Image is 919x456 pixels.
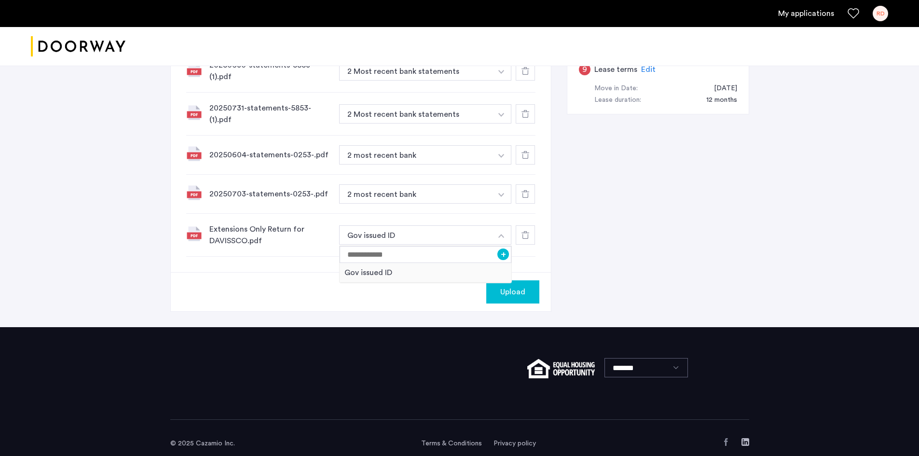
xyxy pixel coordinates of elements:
[604,358,688,377] select: Language select
[186,185,202,200] img: file
[492,184,511,204] button: button
[31,28,125,65] a: Cazamio logo
[527,359,594,378] img: equal-housing.png
[339,104,493,124] button: button
[186,226,202,241] img: file
[594,83,638,95] div: Move in Date:
[497,249,509,260] button: +
[741,438,749,446] a: LinkedIn
[579,64,590,75] div: 9
[498,234,504,238] img: arrow
[498,113,504,117] img: arrow
[339,145,493,165] button: button
[498,193,504,197] img: arrow
[641,66,656,73] span: Edit
[186,105,202,120] img: file
[873,6,888,21] div: RD
[421,439,482,448] a: Terms and conditions
[339,61,493,81] button: button
[492,145,511,165] button: button
[594,95,641,106] div: Lease duration:
[498,154,504,158] img: arrow
[209,223,331,247] div: Extensions Only Return for DAVISSCO.pdf
[209,59,331,83] div: 20250630-statements-5853- (1).pdf
[339,184,493,204] button: button
[492,225,511,245] button: button
[848,8,859,19] a: Favorites
[492,104,511,124] button: button
[594,64,637,75] h5: Lease terms
[186,146,202,161] img: file
[494,439,536,448] a: Privacy policy
[704,83,737,95] div: 09/01/2025
[209,188,331,200] div: 20250703-statements-0253-.pdf
[186,62,202,77] img: file
[498,70,504,74] img: arrow
[340,263,512,283] div: Gov issued ID
[697,95,737,106] div: 12 months
[339,225,493,245] button: button
[31,28,125,65] img: logo
[209,149,331,161] div: 20250604-statements-0253-.pdf
[778,8,834,19] a: My application
[722,438,730,446] a: Facebook
[492,61,511,81] button: button
[500,286,525,298] span: Upload
[170,440,235,447] span: © 2025 Cazamio Inc.
[209,102,331,125] div: 20250731-statements-5853- (1).pdf
[486,280,539,304] button: button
